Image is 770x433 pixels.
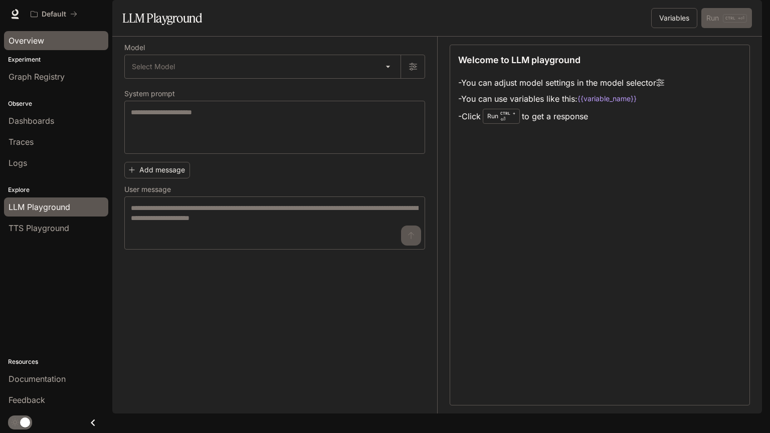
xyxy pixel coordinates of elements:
h1: LLM Playground [122,8,202,28]
button: All workspaces [26,4,82,24]
p: System prompt [124,90,175,97]
li: - You can adjust model settings in the model selector [458,75,664,91]
p: ⏎ [500,110,515,122]
code: {{variable_name}} [577,94,637,104]
button: Variables [651,8,697,28]
li: - Click to get a response [458,107,664,126]
div: Select Model [125,55,401,78]
button: Add message [124,162,190,178]
span: Select Model [132,62,175,72]
p: Default [42,10,66,19]
li: - You can use variables like this: [458,91,664,107]
p: Welcome to LLM playground [458,53,581,67]
p: Model [124,44,145,51]
div: Run [483,109,520,124]
p: User message [124,186,171,193]
p: CTRL + [500,110,515,116]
